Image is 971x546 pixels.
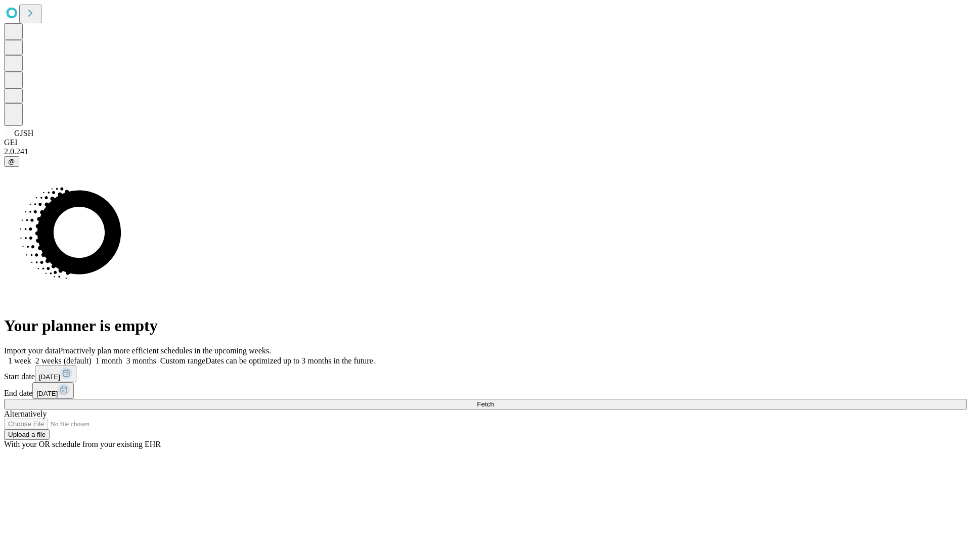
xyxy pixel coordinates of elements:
button: [DATE] [35,366,76,382]
span: @ [8,158,15,165]
span: [DATE] [39,373,60,381]
span: [DATE] [36,390,58,397]
span: 2 weeks (default) [35,356,92,365]
span: 1 week [8,356,31,365]
button: Fetch [4,399,967,409]
span: 3 months [126,356,156,365]
span: GJSH [14,129,33,138]
span: Alternatively [4,409,47,418]
div: GEI [4,138,967,147]
span: 1 month [96,356,122,365]
span: Fetch [477,400,494,408]
span: Proactively plan more efficient schedules in the upcoming weeks. [59,346,271,355]
button: @ [4,156,19,167]
h1: Your planner is empty [4,316,967,335]
button: [DATE] [32,382,74,399]
span: With your OR schedule from your existing EHR [4,440,161,448]
button: Upload a file [4,429,50,440]
div: Start date [4,366,967,382]
span: Dates can be optimized up to 3 months in the future. [205,356,375,365]
div: End date [4,382,967,399]
div: 2.0.241 [4,147,967,156]
span: Custom range [160,356,205,365]
span: Import your data [4,346,59,355]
